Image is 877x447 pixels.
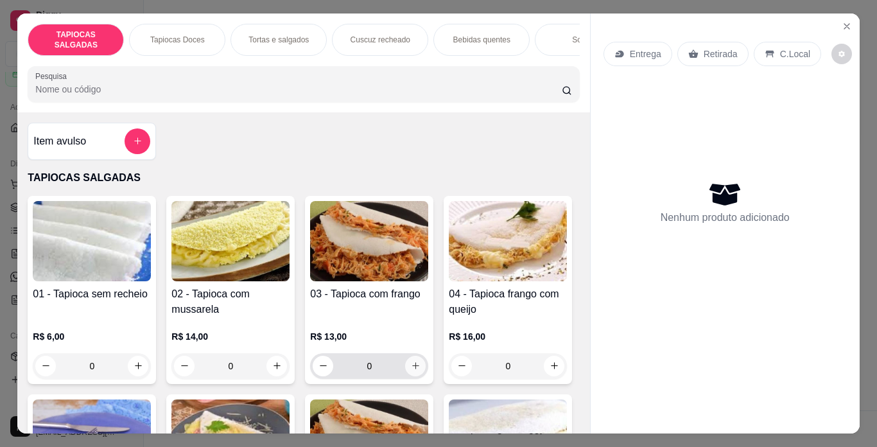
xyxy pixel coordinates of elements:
[171,330,290,343] p: R$ 14,00
[174,356,195,376] button: decrease-product-quantity
[544,356,564,376] button: increase-product-quantity
[449,330,567,343] p: R$ 16,00
[351,35,410,45] p: Cuscuz recheado
[125,128,150,154] button: add-separate-item
[451,356,472,376] button: decrease-product-quantity
[405,356,426,376] button: increase-product-quantity
[39,30,113,50] p: TAPIOCAS SALGADAS
[630,48,661,60] p: Entrega
[780,48,810,60] p: C.Local
[310,330,428,343] p: R$ 13,00
[572,35,594,45] p: Sopas
[33,134,86,149] h4: Item avulso
[313,356,333,376] button: decrease-product-quantity
[266,356,287,376] button: increase-product-quantity
[33,286,151,302] h4: 01 - Tapioca sem recheio
[35,83,562,96] input: Pesquisa
[831,44,852,64] button: decrease-product-quantity
[171,286,290,317] h4: 02 - Tapioca com mussarela
[661,210,790,225] p: Nenhum produto adicionado
[33,330,151,343] p: R$ 6,00
[310,286,428,302] h4: 03 - Tapioca com frango
[35,71,71,82] label: Pesquisa
[171,201,290,281] img: product-image
[310,201,428,281] img: product-image
[453,35,510,45] p: Bebidas quentes
[449,286,567,317] h4: 04 - Tapioca frango com queijo
[449,201,567,281] img: product-image
[248,35,309,45] p: Tortas e salgados
[704,48,738,60] p: Retirada
[150,35,205,45] p: Tapiocas Doces
[28,170,579,186] p: TAPIOCAS SALGADAS
[837,16,857,37] button: Close
[33,201,151,281] img: product-image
